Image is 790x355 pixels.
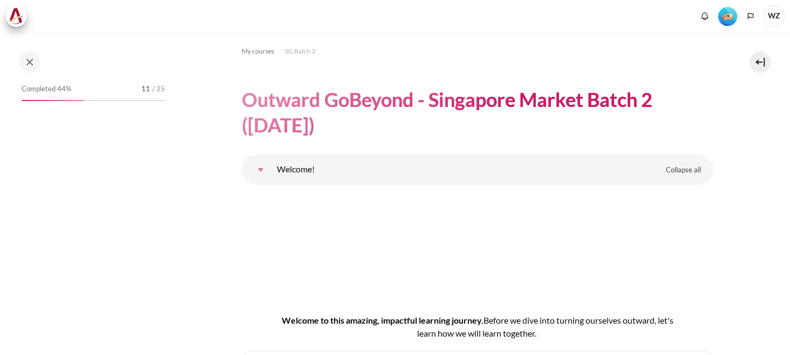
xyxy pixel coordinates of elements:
a: User menu [763,5,785,27]
a: Welcome! [250,159,271,180]
span: My courses [242,46,274,56]
a: Architeck Architeck [5,5,32,27]
span: efore we dive into turning ourselves outward, let's learn how we will learn together. [417,315,673,338]
div: 44% [22,100,85,101]
a: Level #2 [714,6,741,26]
div: Show notification window with no new notifications [697,8,713,24]
img: Architeck [9,8,24,24]
a: SG Batch 2 [285,45,316,58]
span: SG Batch 2 [285,46,316,56]
a: My courses [242,45,274,58]
span: / 25 [152,84,165,95]
div: Level #2 [718,6,737,26]
img: Level #2 [718,7,737,26]
span: Completed 44% [22,84,71,95]
span: B [483,315,489,325]
span: Collapse all [666,165,701,176]
span: WZ [763,5,785,27]
nav: Navigation bar [242,43,713,60]
a: Collapse all [658,161,709,179]
button: Languages [743,8,759,24]
h4: Welcome to this amazing, impactful learning journey. [276,314,679,340]
h1: Outward GoBeyond - Singapore Market Batch 2 ([DATE]) [242,87,713,138]
span: 11 [141,84,150,95]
